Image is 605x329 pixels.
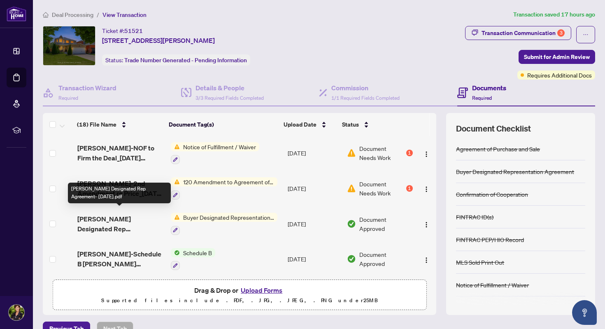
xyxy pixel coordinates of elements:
[74,113,165,136] th: (18) File Name
[58,95,78,101] span: Required
[347,254,356,263] img: Document Status
[524,50,590,63] span: Submit for Admin Review
[420,252,433,266] button: Logo
[423,151,430,157] img: Logo
[77,179,164,198] span: [PERSON_NAME]-2nd Amendment re Price_[DATE] 13_30_42.pdf
[180,142,259,151] span: Notice of Fulfillment / Waiver
[77,143,164,163] span: [PERSON_NAME]-NOF to Firm the Deal_[DATE] 15_13_01.pdf
[9,305,24,320] img: Profile Icon
[456,235,524,244] div: FINTRAC PEP/HIO Record
[194,285,285,296] span: Drag & Drop or
[423,186,430,193] img: Logo
[171,248,180,257] img: Status Icon
[406,185,413,192] div: 1
[171,213,180,222] img: Status Icon
[7,6,26,21] img: logo
[359,250,412,268] span: Document Approved
[171,142,259,164] button: Status IconNotice of Fulfillment / Waiver
[171,177,180,186] img: Status Icon
[43,12,49,18] span: home
[482,26,565,40] div: Transaction Communication
[456,190,528,199] div: Confirmation of Cooperation
[347,148,356,157] img: Document Status
[68,183,171,203] div: [PERSON_NAME] Designated Rep Agreement- [DATE].pdf
[77,214,164,234] span: [PERSON_NAME] Designated Rep Agreement- [DATE].pdf
[180,213,277,222] span: Buyer Designated Representation Agreement
[171,213,277,235] button: Status IconBuyer Designated Representation Agreement
[359,144,404,162] span: Document Needs Work
[423,221,430,228] img: Logo
[124,56,247,64] span: Trade Number Generated - Pending Information
[456,280,529,289] div: Notice of Fulfillment / Waiver
[102,26,143,35] div: Ticket #:
[77,249,164,269] span: [PERSON_NAME]-Schedule B [PERSON_NAME] Volkers_[DATE] 19_37_15.pdf
[406,150,413,156] div: 1
[472,95,492,101] span: Required
[284,120,316,129] span: Upload Date
[527,70,592,80] span: Requires Additional Docs
[420,217,433,230] button: Logo
[456,212,493,221] div: FINTRAC ID(s)
[557,29,565,37] div: 3
[58,83,116,93] h4: Transaction Wizard
[53,280,426,310] span: Drag & Drop orUpload FormsSupported files include .PDF, .JPG, .JPEG, .PNG under25MB
[465,26,571,40] button: Transaction Communication3
[238,285,285,296] button: Upload Forms
[456,167,574,176] div: Buyer Designated Representation Agreement
[102,11,147,19] span: View Transaction
[359,179,404,197] span: Document Needs Work
[180,177,277,186] span: 120 Amendment to Agreement of Purchase and Sale
[124,27,143,35] span: 51521
[171,142,180,151] img: Status Icon
[339,113,410,136] th: Status
[331,83,400,93] h4: Commission
[171,177,277,200] button: Status Icon120 Amendment to Agreement of Purchase and Sale
[195,83,264,93] h4: Details & People
[284,242,344,277] td: [DATE]
[284,171,344,206] td: [DATE]
[347,184,356,193] img: Document Status
[420,146,433,160] button: Logo
[284,206,344,242] td: [DATE]
[572,300,597,325] button: Open asap
[284,136,344,171] td: [DATE]
[359,215,412,233] span: Document Approved
[43,26,95,65] img: IMG-S12329269_1.jpg
[420,182,433,195] button: Logo
[58,296,421,305] p: Supported files include .PDF, .JPG, .JPEG, .PNG under 25 MB
[583,32,589,38] span: ellipsis
[423,257,430,263] img: Logo
[280,113,339,136] th: Upload Date
[165,113,280,136] th: Document Tag(s)
[342,120,359,129] span: Status
[102,35,215,45] span: [STREET_ADDRESS][PERSON_NAME]
[513,10,595,19] article: Transaction saved 17 hours ago
[77,120,116,129] span: (18) File Name
[171,248,215,270] button: Status IconSchedule B
[456,144,540,153] div: Agreement of Purchase and Sale
[52,11,93,19] span: Deal Processing
[331,95,400,101] span: 1/1 Required Fields Completed
[456,123,531,134] span: Document Checklist
[519,50,595,64] button: Submit for Admin Review
[180,248,215,257] span: Schedule B
[102,54,250,66] div: Status:
[456,258,504,267] div: MLS Sold Print Out
[195,95,264,101] span: 3/3 Required Fields Completed
[97,10,99,19] li: /
[472,83,506,93] h4: Documents
[347,219,356,228] img: Document Status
